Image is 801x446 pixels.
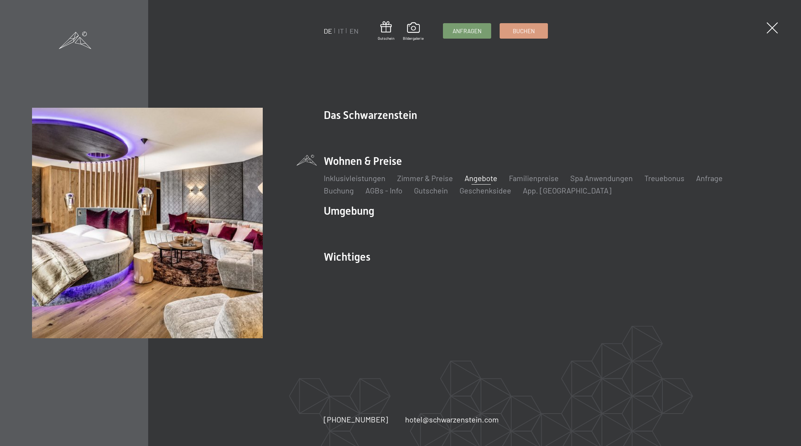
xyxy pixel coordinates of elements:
a: Geschenksidee [460,186,511,195]
a: Zimmer & Preise [397,173,453,183]
a: Bildergalerie [403,22,424,41]
a: Spa Anwendungen [570,173,633,183]
a: hotel@schwarzenstein.com [405,414,499,425]
a: Gutschein [378,21,394,41]
span: Bildergalerie [403,36,424,41]
a: Inklusivleistungen [324,173,385,183]
a: Buchung [324,186,354,195]
span: [PHONE_NUMBER] [324,415,388,424]
span: Gutschein [378,36,394,41]
img: 404 [32,108,263,339]
a: EN [350,27,358,35]
a: Anfragen [443,24,491,38]
span: Anfragen [453,27,482,35]
span: Buchen [513,27,535,35]
a: App. [GEOGRAPHIC_DATA] [523,186,612,195]
a: Angebote [465,173,497,183]
a: Familienpreise [509,173,559,183]
a: Buchen [500,24,548,38]
a: Treuebonus [644,173,684,183]
a: Anfrage [696,173,723,183]
a: AGBs - Info [365,186,402,195]
a: DE [324,27,332,35]
a: Gutschein [414,186,448,195]
a: [PHONE_NUMBER] [324,414,388,425]
a: IT [338,27,344,35]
